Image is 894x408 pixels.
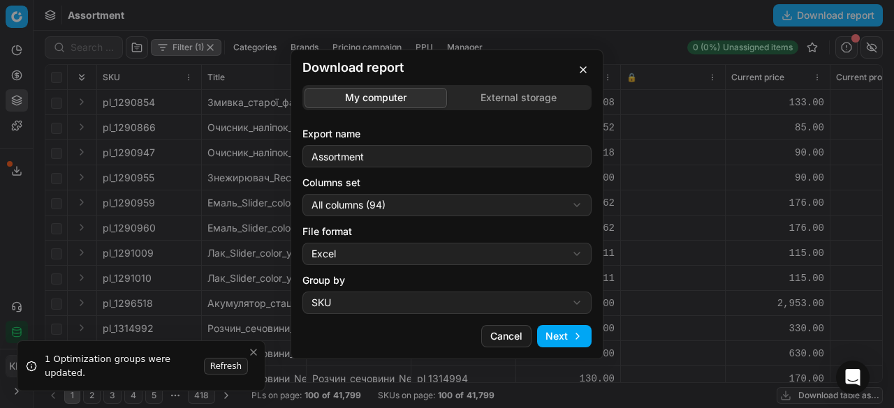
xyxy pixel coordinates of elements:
[302,273,592,287] label: Group by
[302,61,592,74] h2: Download report
[302,176,592,190] label: Columns set
[447,87,589,107] button: External storage
[302,127,592,141] label: Export name
[537,325,592,347] button: Next
[481,325,532,347] button: Cancel
[305,87,447,107] button: My computer
[302,225,592,239] label: File format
